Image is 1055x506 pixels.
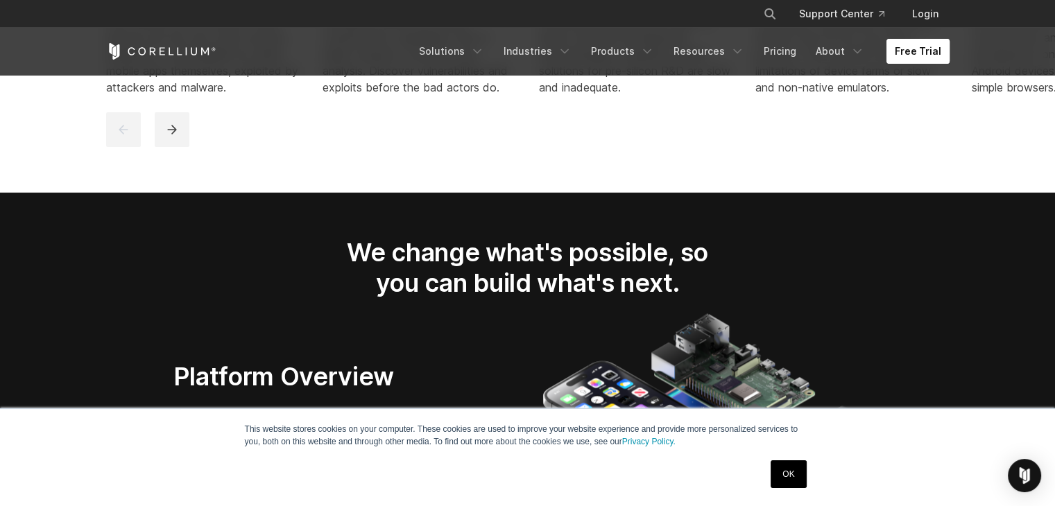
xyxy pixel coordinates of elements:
[173,361,441,392] h3: Platform Overview
[622,437,676,446] a: Privacy Policy.
[665,39,753,64] a: Resources
[901,1,950,26] a: Login
[245,423,811,448] p: This website stores cookies on your computer. These cookies are used to improve your website expe...
[324,237,732,299] h2: We change what's possible, so you can build what's next.
[173,405,441,472] p: We've developed a groundbreaking virtual hardware platform. We ensure software developers are pow...
[1008,459,1041,492] div: Open Intercom Messenger
[788,1,895,26] a: Support Center
[411,39,950,64] div: Navigation Menu
[755,39,805,64] a: Pricing
[757,1,782,26] button: Search
[771,460,806,488] a: OK
[106,43,216,60] a: Corellium Home
[106,112,141,147] button: previous
[807,39,873,64] a: About
[411,39,492,64] a: Solutions
[746,1,950,26] div: Navigation Menu
[155,112,189,147] button: next
[886,39,950,64] a: Free Trial
[495,39,580,64] a: Industries
[583,39,662,64] a: Products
